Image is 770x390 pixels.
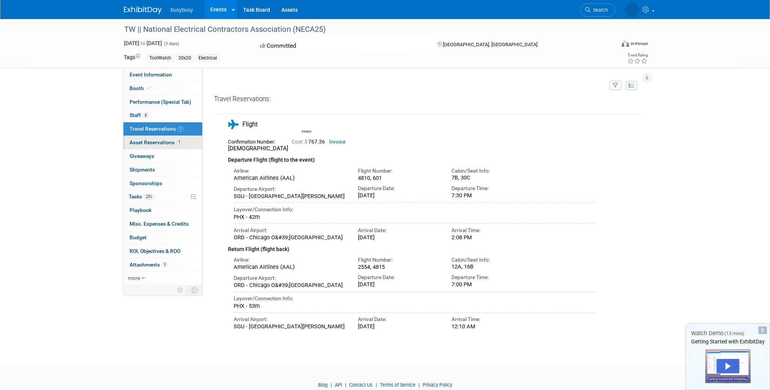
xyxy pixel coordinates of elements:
[122,23,604,36] div: TW || National Electrical Contractors Association (NECA25)
[147,86,151,90] i: Booth reservation complete
[178,126,183,132] span: 1
[124,6,162,14] img: ExhibitDay
[214,95,641,106] div: Travel Reservations:
[451,316,534,323] div: Arrival Time:
[374,382,379,388] span: |
[228,137,280,145] div: Confirmation Number:
[130,207,152,213] span: Playbook
[451,256,534,264] div: Cabin/Seat Info:
[187,285,202,295] td: Toggle Event Tabs
[147,54,173,62] div: ToolWatch
[162,262,167,267] span: 3
[380,382,415,388] a: Terms of Service
[329,382,334,388] span: |
[130,180,162,186] span: Sponsorships
[358,175,440,181] div: 4810, 601
[590,7,608,13] span: Search
[123,109,202,122] a: Staff8
[451,175,534,181] div: 7B, 30C
[234,206,596,213] div: Layover/Connection Info:
[171,7,193,13] span: busybusy
[343,382,348,388] span: |
[358,227,440,234] div: Arrival Date:
[234,256,347,264] div: Airline:
[686,329,770,337] div: Watch Demo
[302,119,312,129] img: Braden Gillespie
[443,42,537,47] span: [GEOGRAPHIC_DATA], [GEOGRAPHIC_DATA]
[300,119,313,134] div: Braden Gillespie
[130,234,147,240] span: Budget
[358,281,440,288] div: [DATE]
[234,234,347,241] div: ORD - Chicago O&#39;[GEOGRAPHIC_DATA]
[234,282,347,289] div: ORD - Chicago O&#39;[GEOGRAPHIC_DATA]
[234,295,596,302] div: Layover/Connection Info:
[129,193,154,200] span: Tasks
[580,3,615,17] a: Search
[128,275,140,281] span: more
[717,359,739,373] div: Play
[358,234,440,241] div: [DATE]
[196,54,219,62] div: Electrical
[622,41,629,47] img: Format-Inperson.png
[234,175,347,181] div: American Airlines (AAL)
[123,190,202,203] a: Tasks23%
[234,264,347,270] div: American Airlines (AAL)
[123,177,202,190] a: Sponsorships
[417,382,422,388] span: |
[613,83,618,88] i: Filter by Traveler
[123,122,202,136] a: Travel Reservations1
[358,264,440,270] div: 2554, 4815
[124,53,140,62] td: Tags
[123,258,202,271] a: Attachments3
[130,262,167,268] span: Attachments
[358,256,440,264] div: Flight Number:
[130,167,155,173] span: Shipments
[234,316,347,323] div: Arrival Airport:
[123,136,202,149] a: Asset Reservations1
[234,227,347,234] div: Arrival Airport:
[228,152,596,164] div: Departure Flight (flight to the event)
[451,227,534,234] div: Arrival Time:
[139,40,147,46] span: to
[451,274,534,281] div: Departure Time:
[292,139,328,145] span: 767.36
[451,185,534,192] div: Departure Time:
[143,112,148,118] span: 8
[234,303,596,309] div: PHX - 53m
[174,285,187,295] td: Personalize Event Tab Strip
[163,41,179,46] span: (3 days)
[358,316,440,323] div: Arrival Date:
[258,39,425,53] div: Committed
[423,382,452,388] a: Privacy Policy
[228,120,239,129] i: Flight
[130,221,189,227] span: Misc. Expenses & Credits
[130,112,148,118] span: Staff
[228,241,596,254] div: Return Flight (flight back)
[228,145,288,152] span: [DEMOGRAPHIC_DATA]
[451,323,534,330] div: 12:10 AM
[451,192,534,199] div: 7:30 PM
[234,275,347,282] div: Departure Airport:
[318,382,328,388] a: Blog
[123,82,202,95] a: Booth
[176,139,182,145] span: 1
[234,193,347,200] div: SGU - [GEOGRAPHIC_DATA][PERSON_NAME]
[130,248,180,254] span: ROI, Objectives & ROO
[123,68,202,81] a: Event Information
[176,54,194,62] div: 20x20
[234,323,347,330] div: SGU - [GEOGRAPHIC_DATA][PERSON_NAME]
[123,245,202,258] a: ROI, Objectives & ROO
[123,271,202,285] a: more
[242,120,258,128] span: Flight
[123,217,202,231] a: Misc. Expenses & Credits
[144,194,154,200] span: 23%
[451,234,534,241] div: 2:08 PM
[451,167,534,175] div: Cabin/Seat Info:
[686,338,770,345] div: Getting Started with ExhibitDay
[130,153,154,159] span: Giveaways
[234,167,347,175] div: Airline:
[124,40,162,46] span: [DATE] [DATE]
[349,382,373,388] a: Contact Us
[451,264,534,270] div: 12A, 16B
[358,192,440,199] div: [DATE]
